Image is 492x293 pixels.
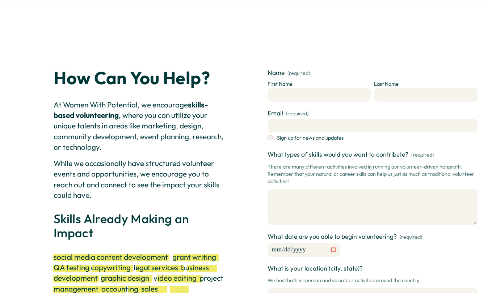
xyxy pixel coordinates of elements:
[277,134,344,141] span: Sign up for news and updates
[54,212,224,240] h3: Skills Already Making an Impact
[268,135,273,140] input: Sign up for news and updates
[54,158,224,200] p: While we occasionally have structured volunteer events and opportunities, we encourage you to rea...
[268,232,397,241] span: What date are you able to begin volunteering?
[134,263,178,272] span: legal services
[411,151,434,158] span: (required)
[54,67,210,89] strong: How Can You Help?
[154,273,197,283] span: video editing
[54,99,224,152] p: At Women With Potential, we encourage , where you can utilize your unique talents in areas like m...
[172,252,216,262] span: grant writing
[268,68,285,77] span: Name
[54,252,168,262] span: social media content development
[91,263,131,272] span: copywriting
[287,71,310,76] span: (required)
[268,109,283,118] span: Email
[268,274,478,286] p: We host both in-person and volunteer activities around the country.
[268,80,371,88] div: First Name
[101,273,149,283] span: graphic design
[268,150,408,159] span: What types of skills would you want to contribute?
[374,80,477,88] div: Last Name
[54,263,89,272] span: QA testing
[268,264,363,273] span: What is your location (city, state)?
[286,110,308,117] span: (required)
[268,161,478,188] p: There are many different activities involved in running our volunteer-driven nonprofit. Remember ...
[400,233,422,241] span: (required)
